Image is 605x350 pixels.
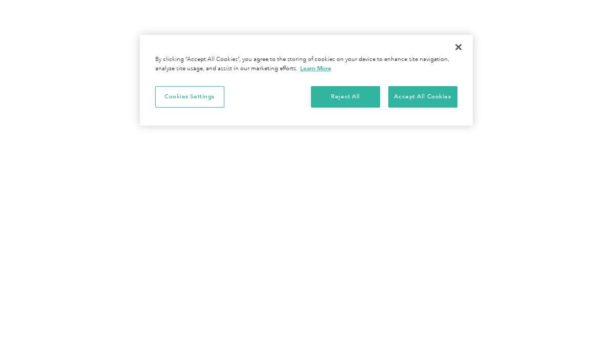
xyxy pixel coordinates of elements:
button: Accept All Cookies [388,86,457,108]
button: Cookies Settings [155,86,224,108]
div: Cookie banner [140,35,473,126]
button: Reject All [311,86,380,108]
div: Privacy [140,35,473,126]
a: More information about your privacy, opens in a new tab [300,65,331,72]
button: Close [447,36,470,58]
div: By clicking “Accept All Cookies”, you agree to the storing of cookies on your device to enhance s... [155,55,457,73]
